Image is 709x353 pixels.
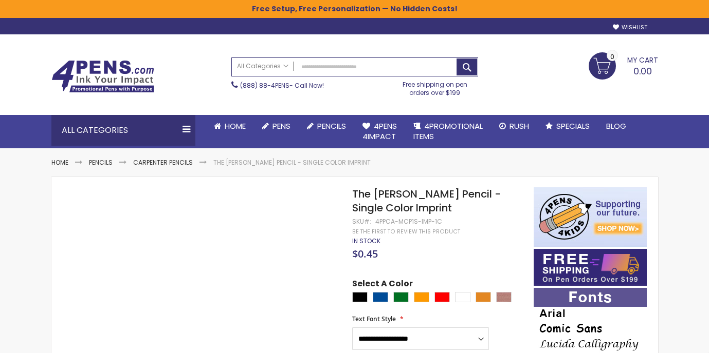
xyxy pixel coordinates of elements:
[510,121,529,131] span: Rush
[51,60,154,93] img: 4Pens Custom Pens and Promotional Products
[354,115,405,148] a: 4Pens4impact
[392,76,478,97] div: Free shipping on pen orders over $199
[240,81,324,90] span: - Call Now!
[534,187,647,247] img: 4pens 4 kids
[352,278,413,292] span: Select A Color
[455,292,470,302] div: White
[51,158,68,167] a: Home
[317,121,346,131] span: Pencils
[373,292,388,302] div: Dark Blue
[589,52,658,78] a: 0.00 0
[89,158,113,167] a: Pencils
[496,292,512,302] div: Natural
[352,315,396,323] span: Text Font Style
[254,115,299,138] a: Pens
[225,121,246,131] span: Home
[491,115,537,138] a: Rush
[352,247,378,261] span: $0.45
[352,237,380,245] span: In stock
[352,292,368,302] div: Black
[537,115,598,138] a: Specials
[405,115,491,148] a: 4PROMOTIONALITEMS
[352,228,460,236] a: Be the first to review this product
[476,292,491,302] div: School Bus Yellow
[414,292,429,302] div: Orange
[362,121,397,142] span: 4Pens 4impact
[556,121,590,131] span: Specials
[633,65,652,77] span: 0.00
[610,52,614,62] span: 0
[352,217,371,226] strong: SKU
[237,62,288,70] span: All Categories
[434,292,450,302] div: Red
[375,218,442,226] div: 4PPCA-MCP1S-IMP-1C
[133,158,193,167] a: Carpenter Pencils
[232,58,294,75] a: All Categories
[413,121,483,142] span: 4PROMOTIONAL ITEMS
[240,81,289,90] a: (888) 88-4PENS
[213,159,371,167] li: The [PERSON_NAME] Pencil - Single Color Imprint
[272,121,290,131] span: Pens
[51,115,195,146] div: All Categories
[352,187,501,215] span: The [PERSON_NAME] Pencil - Single Color Imprint
[606,121,626,131] span: Blog
[613,24,647,31] a: Wishlist
[206,115,254,138] a: Home
[598,115,634,138] a: Blog
[393,292,409,302] div: Green
[352,237,380,245] div: Availability
[534,249,647,286] img: Free shipping on orders over $199
[299,115,354,138] a: Pencils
